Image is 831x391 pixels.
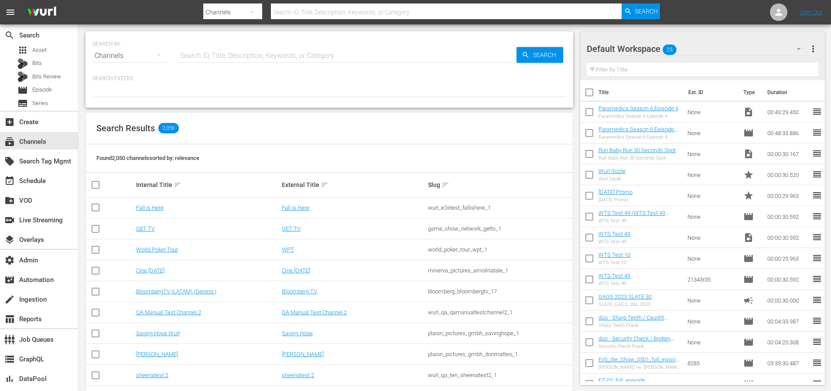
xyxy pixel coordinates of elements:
div: Default Workspace [587,37,809,61]
a: Fall is Here [136,204,164,211]
span: Job Queues [4,334,15,345]
a: [DATE] Promo [598,189,633,195]
div: Security Check Prank [598,343,681,349]
div: wurl_qa_ten_sheenatest2_1 [428,372,571,378]
span: Episode [743,211,754,222]
div: External Title [282,180,425,190]
div: Internal Title [136,180,280,190]
div: minerva_pictures_amoilnatale_1 [428,267,571,274]
a: EvS_die_Show_0501_full_episode [598,356,679,369]
div: [PERSON_NAME] vs. [PERSON_NAME] - Die Liveshow [598,364,681,370]
div: wurl_qa_qamanualtestchannel2_1 [428,309,571,316]
span: sort [321,181,328,189]
span: Found 2,050 channels sorted by: relevance [96,155,199,161]
span: reorder [812,253,822,263]
a: Paramedics Season 6 Episode 4 [598,105,678,112]
a: Cine [DATE] [136,267,164,274]
td: 8285 [684,353,740,374]
span: sort [174,181,181,189]
span: reorder [812,127,822,138]
div: WTS Test 49 [598,281,630,286]
a: WTS Test 49 (WTS Test 49 (00:00:00)) [598,210,669,223]
span: Asset [17,45,28,55]
div: WTS Test 49 [598,218,681,224]
button: more_vert [808,38,818,59]
td: None [684,311,740,332]
span: reorder [812,337,822,347]
span: Bits Review [32,72,61,81]
span: DataPool [4,374,15,384]
th: Ext. ID [683,80,739,105]
span: Video [743,107,754,117]
span: Video [743,149,754,159]
th: Title [598,80,683,105]
span: Ingestion [4,294,15,305]
td: 00:04:25.308 [764,332,812,353]
span: VOD [4,195,15,206]
div: game_show_network_gettv_1 [428,225,571,232]
td: 00:00:30.592 [764,227,812,248]
span: Ad [743,295,754,306]
span: Channels [4,136,15,147]
p: Search Filters: [92,75,566,82]
div: Bits Review [17,71,28,82]
div: Slug [428,180,571,190]
td: None [684,206,740,227]
span: Reports [4,314,15,324]
td: 00:00:30.000 [764,290,812,311]
td: None [684,143,740,164]
a: duo - Sharp Teeth / Caught Cheating [598,314,667,327]
td: 00:43:29.450 [764,102,812,122]
span: Search [530,47,563,63]
a: QA Manual Test Channel 2 [136,309,201,316]
td: 00:00:29.963 [764,185,812,206]
span: menu [5,7,16,17]
a: BloombergTV (LATAM) (Generic) [136,288,216,295]
span: Episode [743,128,754,138]
td: 00:00:30.592 [764,269,812,290]
span: reorder [812,378,822,389]
span: more_vert [808,44,818,54]
td: 00:00:29.963 [764,248,812,269]
span: reorder [812,148,822,159]
span: Asset [32,46,47,54]
a: GET TV [136,225,155,232]
span: Episode [743,316,754,326]
span: reorder [812,295,822,305]
span: reorder [812,211,822,221]
td: 21343r35 [684,269,740,290]
a: duo - Security Check / Broken Statue [598,335,674,348]
span: Search Results [96,123,155,133]
span: Search Tag Mgmt [4,156,15,167]
span: Search [635,3,658,19]
div: Bits [17,58,28,69]
span: Search [4,30,15,41]
span: reorder [812,169,822,180]
a: World Poker Tour [136,246,178,253]
button: Search [516,47,563,63]
td: None [684,227,740,248]
span: Series [32,99,48,108]
span: reorder [812,274,822,284]
a: WPT [282,246,294,253]
span: GraphQL [4,354,15,364]
a: QA Manual Test Channel 2 [282,309,347,316]
div: Paramedics Season 6 Episode 4 [598,134,681,140]
span: reorder [812,232,822,242]
span: Episode [32,85,52,94]
a: sheenatest 2 [136,372,168,378]
td: None [684,290,740,311]
span: reorder [812,190,822,201]
a: EZ-02_full_episode [598,377,645,384]
span: Create [4,117,15,127]
span: Overlays [4,235,15,245]
td: None [684,102,740,122]
a: Cine [DATE] [282,267,310,274]
td: None [684,248,740,269]
span: Promo [743,170,754,180]
span: Episode [743,274,754,285]
div: Paramedics Season 6 Episode 4 [598,113,678,119]
a: Saving Hope Wurl [136,330,180,337]
div: wurl_e2etest_fallishere_1 [428,204,571,211]
div: Sharp Teeth Prank [598,323,681,328]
